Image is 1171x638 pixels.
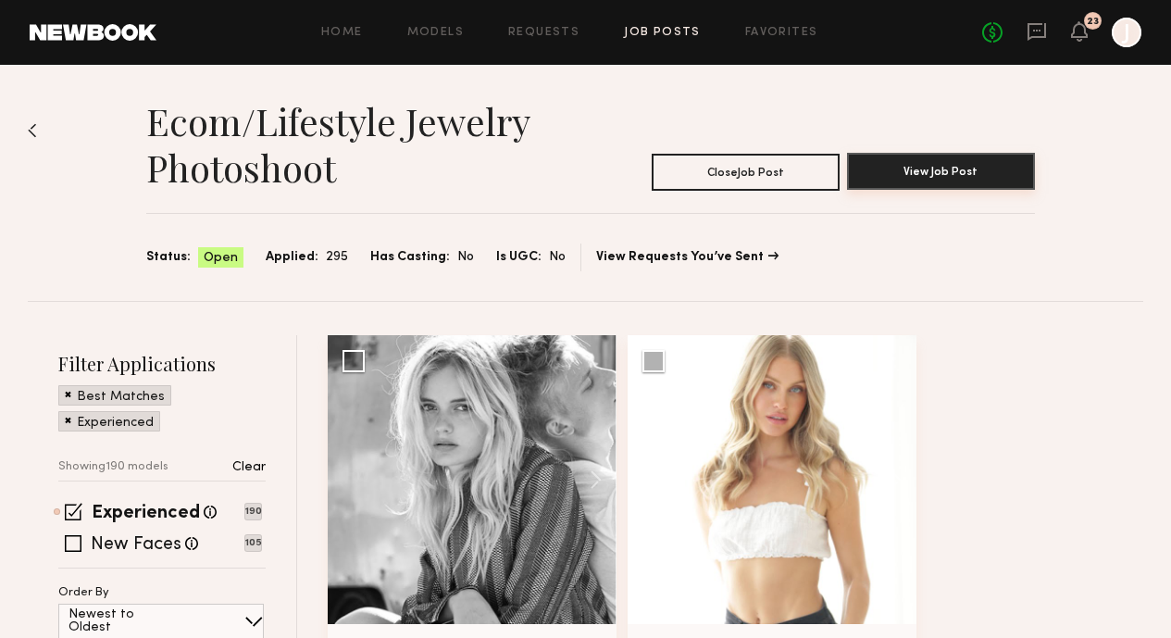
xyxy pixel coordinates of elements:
span: Open [204,249,238,268]
p: 105 [244,534,262,552]
a: View Requests You’ve Sent [596,251,779,264]
span: Has Casting: [370,247,450,268]
span: 295 [326,247,348,268]
a: J [1112,18,1141,47]
img: Back to previous page [28,123,37,138]
a: Favorites [745,27,818,39]
button: CloseJob Post [652,154,840,191]
h1: Ecom/Lifestyle Jewelry Photoshoot [146,98,620,191]
p: Order By [58,587,109,599]
p: Experienced [77,417,154,430]
p: Newest to Oldest [69,608,179,634]
button: View Job Post [847,153,1035,190]
a: Job Posts [624,27,701,39]
a: Home [321,27,363,39]
p: Best Matches [77,391,165,404]
label: New Faces [91,536,181,555]
a: Requests [508,27,579,39]
label: Experienced [92,505,200,523]
span: Is UGC: [496,247,542,268]
a: View Job Post [847,154,1035,191]
span: No [549,247,566,268]
p: Clear [232,461,266,474]
h2: Filter Applications [58,351,266,376]
p: Showing 190 models [58,461,168,473]
span: No [457,247,474,268]
span: Status: [146,247,191,268]
span: Applied: [266,247,318,268]
p: 190 [244,503,262,520]
div: 23 [1087,17,1099,27]
a: Models [407,27,464,39]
